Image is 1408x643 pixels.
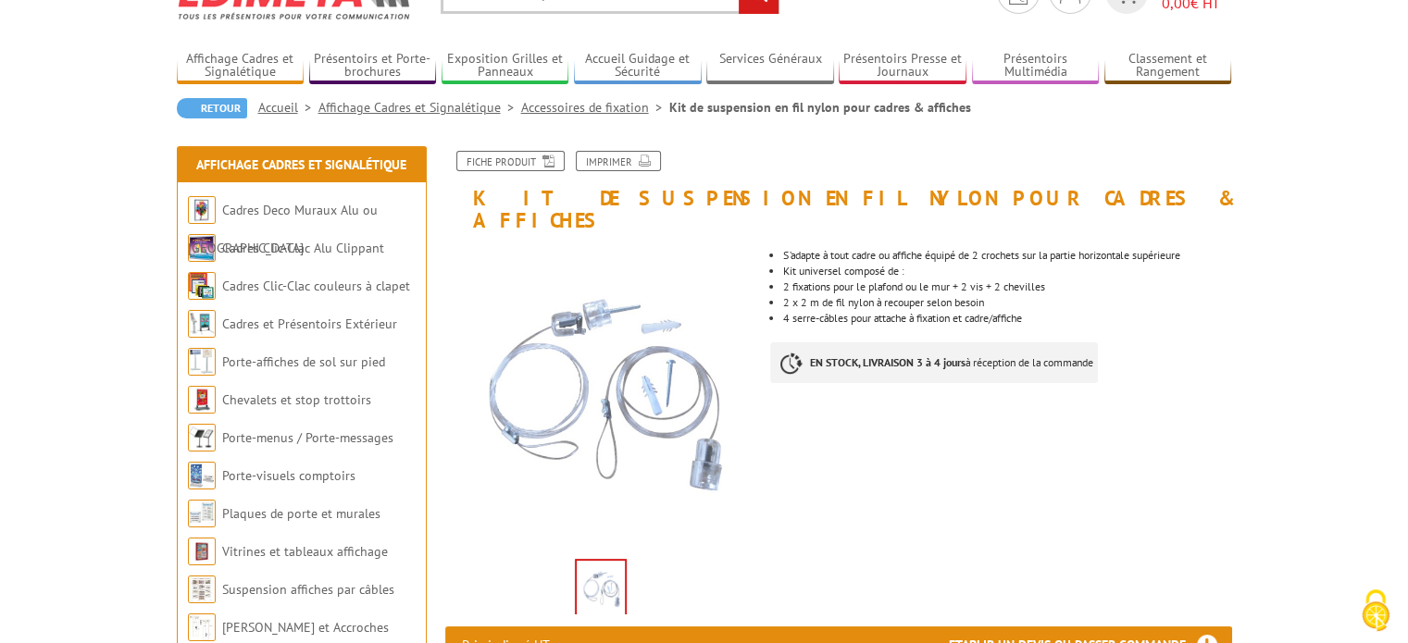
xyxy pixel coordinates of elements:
[222,581,394,598] a: Suspension affiches par câbles
[222,429,393,446] a: Porte-menus / Porte-messages
[1352,587,1399,634] img: Cookies (fenêtre modale)
[783,250,1231,261] li: S’adapte à tout cadre ou affiche équipé de 2 crochets sur la partie horizontale supérieure
[577,561,625,618] img: affichage_lumineux_215600sps.jpg
[770,342,1098,383] p: à réception de la commande
[188,202,378,256] a: Cadres Deco Muraux Alu ou [GEOGRAPHIC_DATA]
[188,386,216,414] img: Chevalets et stop trottoirs
[810,355,966,369] strong: EN STOCK, LIVRAISON 3 à 4 jours
[521,99,669,116] a: Accessoires de fixation
[177,98,247,118] a: Retour
[442,51,569,81] a: Exposition Grilles et Panneaux
[706,51,834,81] a: Services Généraux
[1104,51,1232,81] a: Classement et Rangement
[456,151,565,171] a: Fiche produit
[222,467,355,484] a: Porte-visuels comptoirs
[445,241,757,552] img: affichage_lumineux_215600sps.jpg
[222,353,385,370] a: Porte-affiches de sol sur pied
[188,500,216,527] img: Plaques de porte et murales
[783,313,1231,324] p: 4 serre-câbles pour attache à fixation et cadre/affiche
[222,505,380,522] a: Plaques de porte et murales
[222,315,397,332] a: Cadres et Présentoirs Extérieur
[188,575,216,603] img: Suspension affiches par câbles
[972,51,1100,81] a: Présentoirs Multimédia
[188,462,216,489] img: Porte-visuels comptoirs
[783,266,1231,277] p: Kit universel composé de :
[258,99,318,116] a: Accueil
[318,99,521,116] a: Affichage Cadres et Signalétique
[188,196,216,224] img: Cadres Deco Muraux Alu ou Bois
[177,51,305,81] a: Affichage Cadres et Signalétique
[222,240,384,256] a: Cadres Clic-Clac Alu Clippant
[188,310,216,338] img: Cadres et Présentoirs Extérieur
[1343,580,1408,643] button: Cookies (fenêtre modale)
[574,51,702,81] a: Accueil Guidage et Sécurité
[188,613,216,641] img: Cimaises et Accroches tableaux
[783,297,1231,308] p: 2 x 2 m de fil nylon à recouper selon besoin
[309,51,437,81] a: Présentoirs et Porte-brochures
[222,391,371,408] a: Chevalets et stop trottoirs
[222,543,388,560] a: Vitrines et tableaux affichage
[576,151,661,171] a: Imprimer
[669,98,971,117] li: Kit de suspension en fil nylon pour cadres & affiches
[188,538,216,565] img: Vitrines et tableaux affichage
[222,278,410,294] a: Cadres Clic-Clac couleurs à clapet
[783,281,1231,292] p: 2 fixations pour le plafond ou le mur + 2 vis + 2 chevilles
[188,348,216,376] img: Porte-affiches de sol sur pied
[431,151,1246,231] h1: Kit de suspension en fil nylon pour cadres & affiches
[188,424,216,451] img: Porte-menus / Porte-messages
[839,51,966,81] a: Présentoirs Presse et Journaux
[196,156,406,173] a: Affichage Cadres et Signalétique
[188,272,216,300] img: Cadres Clic-Clac couleurs à clapet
